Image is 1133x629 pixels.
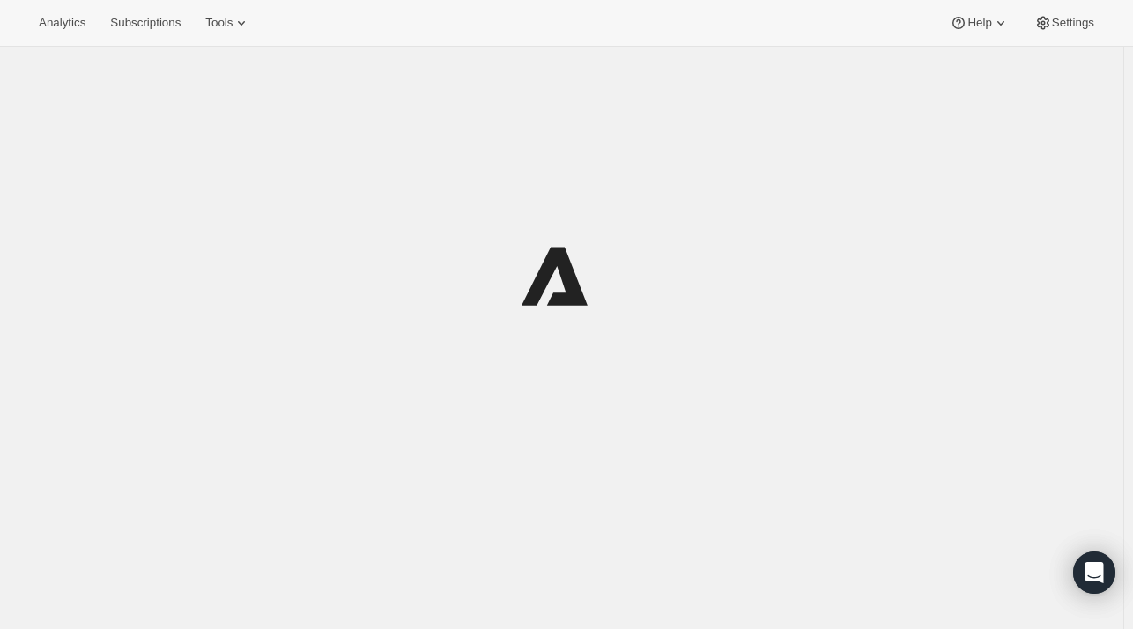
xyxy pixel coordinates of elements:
div: Open Intercom Messenger [1073,551,1115,594]
span: Analytics [39,16,85,30]
button: Settings [1024,11,1105,35]
button: Subscriptions [100,11,191,35]
button: Tools [195,11,261,35]
button: Analytics [28,11,96,35]
span: Subscriptions [110,16,181,30]
button: Help [939,11,1019,35]
span: Tools [205,16,233,30]
span: Settings [1052,16,1094,30]
span: Help [967,16,991,30]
